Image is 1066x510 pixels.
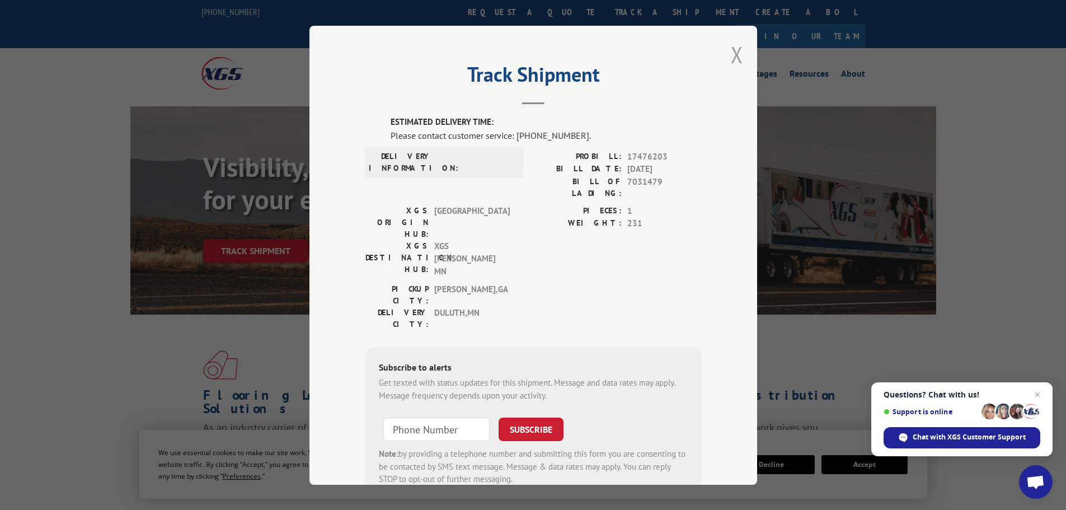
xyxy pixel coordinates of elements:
div: Get texted with status updates for this shipment. Message and data rates may apply. Message frequ... [379,377,688,402]
span: Chat with XGS Customer Support [913,432,1026,442]
div: by providing a telephone number and submitting this form you are consenting to be contacted by SM... [379,448,688,486]
div: Open chat [1019,465,1053,499]
span: 1 [627,204,701,217]
button: Close modal [731,40,743,69]
label: PROBILL: [533,150,622,163]
label: DELIVERY CITY: [365,307,429,330]
label: BILL DATE: [533,163,622,176]
span: Support is online [884,408,978,416]
div: Please contact customer service: [PHONE_NUMBER]. [391,128,701,142]
label: WEIGHT: [533,217,622,230]
div: Chat with XGS Customer Support [884,427,1040,448]
label: BILL OF LADING: [533,175,622,199]
span: Close chat [1031,388,1044,401]
span: 231 [627,217,701,230]
span: [DATE] [627,163,701,176]
span: [GEOGRAPHIC_DATA] [434,204,510,240]
input: Phone Number [383,418,490,441]
strong: Note: [379,448,398,459]
label: PIECES: [533,204,622,217]
label: PICKUP CITY: [365,283,429,307]
label: ESTIMATED DELIVERY TIME: [391,116,701,129]
h2: Track Shipment [365,67,701,88]
div: Subscribe to alerts [379,361,688,377]
button: SUBSCRIBE [499,418,563,441]
span: DULUTH , MN [434,307,510,330]
span: 7031479 [627,175,701,199]
span: XGS [PERSON_NAME] MN [434,240,510,278]
label: XGS DESTINATION HUB: [365,240,429,278]
span: [PERSON_NAME] , GA [434,283,510,307]
label: XGS ORIGIN HUB: [365,204,429,240]
span: Questions? Chat with us! [884,390,1040,399]
span: 17476203 [627,150,701,163]
label: DELIVERY INFORMATION: [369,150,432,174]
